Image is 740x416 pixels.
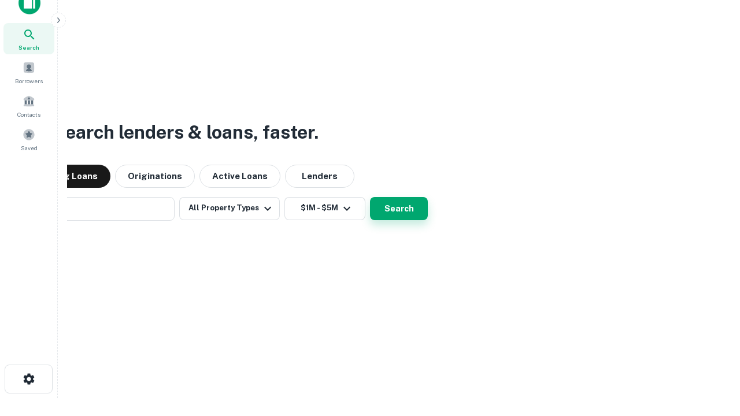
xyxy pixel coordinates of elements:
[284,197,365,220] button: $1M - $5M
[18,43,39,52] span: Search
[285,165,354,188] button: Lenders
[3,124,54,155] a: Saved
[3,23,54,54] a: Search
[179,197,280,220] button: All Property Types
[17,110,40,119] span: Contacts
[682,324,740,379] iframe: Chat Widget
[21,143,38,153] span: Saved
[53,118,319,146] h3: Search lenders & loans, faster.
[115,165,195,188] button: Originations
[199,165,280,188] button: Active Loans
[3,90,54,121] a: Contacts
[370,197,428,220] button: Search
[15,76,43,86] span: Borrowers
[3,57,54,88] a: Borrowers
